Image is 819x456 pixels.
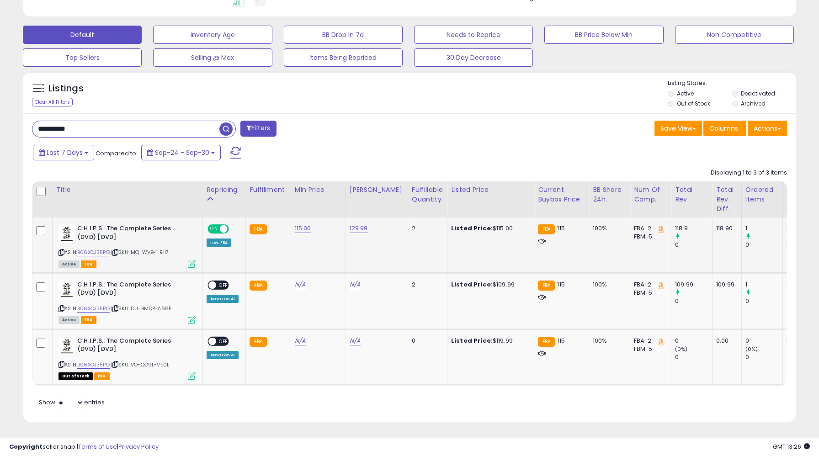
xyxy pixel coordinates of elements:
[81,316,96,324] span: FBA
[250,185,287,195] div: Fulfillment
[668,79,796,88] p: Listing States:
[58,372,93,380] span: All listings that are currently out of stock and unavailable for purchase on Amazon
[111,305,171,312] span: | SKU: DU-BMDP-A66F
[58,316,80,324] span: All listings currently available for purchase on Amazon
[716,185,738,214] div: Total Rev. Diff.
[748,121,787,136] button: Actions
[58,224,75,243] img: 41ztGbIJQ2L._SL40_.jpg
[295,185,342,195] div: Min Price
[675,281,712,289] div: 109.99
[593,224,623,233] div: 100%
[350,336,361,345] a: N/A
[240,121,276,137] button: Filters
[451,337,527,345] div: $119.99
[118,442,159,451] a: Privacy Policy
[711,169,787,177] div: Displaying 1 to 3 of 3 items
[96,149,138,158] span: Compared to:
[741,90,775,97] label: Deactivated
[451,185,530,195] div: Listed Price
[250,224,266,234] small: FBA
[284,48,403,67] button: Items Being Repriced
[412,337,440,345] div: 0
[9,443,159,451] div: seller snap | |
[111,249,169,256] span: | SKU: MQ-WV94-RII7
[593,337,623,345] div: 100%
[207,295,239,303] div: Amazon AI
[350,185,404,195] div: [PERSON_NAME]
[675,353,712,361] div: 0
[207,239,231,247] div: Low. FBA
[216,337,231,345] span: OFF
[675,337,712,345] div: 0
[350,280,361,289] a: N/A
[741,100,766,107] label: Archived
[412,281,440,289] div: 2
[111,361,170,368] span: | SKU: VO-CG9L-VE0E
[634,337,664,345] div: FBA: 2
[677,90,694,97] label: Active
[451,336,493,345] b: Listed Price:
[451,224,493,233] b: Listed Price:
[675,345,688,353] small: (0%)
[634,289,664,297] div: FBM: 5
[593,185,626,204] div: BB Share 24h.
[745,241,782,249] div: 0
[58,224,196,267] div: ASIN:
[745,337,782,345] div: 0
[32,98,73,106] div: Clear All Filters
[155,148,209,157] span: Sep-24 - Sep-30
[716,337,734,345] div: 0.00
[23,48,142,67] button: Top Sellers
[544,26,663,44] button: BB Price Below Min
[250,337,266,347] small: FBA
[538,337,555,347] small: FBA
[77,305,110,313] a: B06XCJ35PQ
[77,337,188,356] b: C.H.I.P.S.: The Complete Series (DVD) [DVD]
[56,185,199,195] div: Title
[207,351,239,359] div: Amazon AI
[250,281,266,291] small: FBA
[77,281,188,300] b: C.H.I.P.S.: The Complete Series (DVD) [DVD]
[58,281,196,323] div: ASIN:
[451,280,493,289] b: Listed Price:
[634,185,667,204] div: Num of Comp.
[745,353,782,361] div: 0
[58,337,75,355] img: 41ztGbIJQ2L._SL40_.jpg
[634,224,664,233] div: FBA: 2
[77,224,188,244] b: C.H.I.P.S.: The Complete Series (DVD) [DVD]
[412,185,443,204] div: Fulfillable Quantity
[94,372,110,380] span: FBA
[77,249,110,256] a: B06XCJ35PQ
[228,225,242,233] span: OFF
[677,100,710,107] label: Out of Stock
[33,145,94,160] button: Last 7 Days
[745,297,782,305] div: 0
[412,224,440,233] div: 2
[48,82,84,95] h5: Listings
[675,241,712,249] div: 0
[78,442,117,451] a: Terms of Use
[23,26,142,44] button: Default
[745,281,782,289] div: 1
[284,26,403,44] button: BB Drop in 7d
[709,124,738,133] span: Columns
[208,225,220,233] span: ON
[654,121,702,136] button: Save View
[593,281,623,289] div: 100%
[787,337,817,345] div: N/A
[557,224,564,233] span: 115
[295,280,306,289] a: N/A
[557,336,564,345] span: 115
[634,345,664,353] div: FBM: 5
[58,281,75,299] img: 41ztGbIJQ2L._SL40_.jpg
[675,26,794,44] button: Non Competitive
[557,280,564,289] span: 115
[675,297,712,305] div: 0
[58,260,80,268] span: All listings currently available for purchase on Amazon
[58,337,196,379] div: ASIN:
[207,185,242,195] div: Repricing
[350,224,368,233] a: 129.99
[773,442,810,451] span: 2025-10-8 13:26 GMT
[153,26,272,44] button: Inventory Age
[414,26,533,44] button: Needs to Reprice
